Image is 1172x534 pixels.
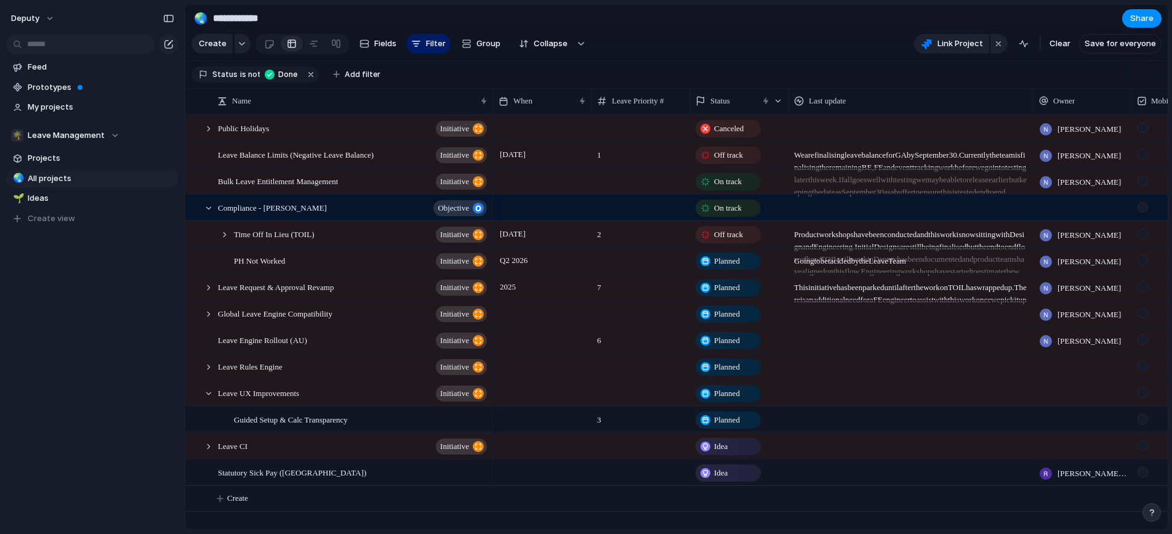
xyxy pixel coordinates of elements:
span: 1 [592,142,689,161]
span: initiative [440,226,469,243]
button: 🌱 [11,192,23,204]
button: Done [261,68,303,81]
span: [PERSON_NAME] [1058,123,1121,136]
span: Fields [374,38,396,50]
a: My projects [6,98,179,116]
span: [PERSON_NAME] [1058,335,1121,347]
span: Save for everyone [1085,38,1156,50]
span: Leave Priority # [612,95,664,107]
a: Prototypes [6,78,179,97]
span: Canceled [714,123,744,135]
button: initiative [436,147,487,163]
span: Q2 2026 [497,253,531,268]
span: This initiative has been parked until after the work on TOIL has wrapped up. There is an addition... [789,275,1033,306]
span: [PERSON_NAME] [1058,309,1121,321]
button: deputy [6,9,61,28]
span: Product workshops have been conducted and this work is now sitting with Design and Engineering. I... [789,222,1033,278]
span: Off track [714,149,743,161]
span: We are finalising leave balance for GA by September 30. Currently the team is finalising the rema... [789,142,1033,198]
span: Leave Request & Approval Revamp [218,280,334,294]
a: 🌱Ideas [6,189,179,208]
span: Time Off In Lieu (TOIL) [234,227,314,241]
span: deputy [11,12,39,25]
span: Done [278,69,300,80]
span: Leave Balance Limits (Negative Leave Balance) [218,147,374,161]
span: Planned [714,361,740,373]
span: Planned [714,281,740,294]
span: initiative [440,305,469,323]
div: 🌏 [194,10,207,26]
span: Going to be tackled by the Leave Team [789,248,1033,267]
span: On track [714,176,742,188]
span: [PERSON_NAME] [1058,256,1121,268]
span: Statutory Sick Pay ([GEOGRAPHIC_DATA]) [218,465,366,479]
span: [PERSON_NAME] [1058,176,1121,188]
span: My projects [28,101,174,113]
button: initiative [436,280,487,296]
span: [PERSON_NAME][DEMOGRAPHIC_DATA] [1058,467,1126,480]
span: Last update [809,95,846,107]
button: initiative [436,174,487,190]
button: Fields [355,34,401,54]
span: is [240,69,246,80]
span: initiative [440,279,469,296]
span: Planned [714,334,740,347]
button: Save for everyone [1079,34,1162,54]
span: Name [232,95,251,107]
span: initiative [440,147,469,164]
a: 🌏All projects [6,169,179,188]
span: [PERSON_NAME] [1058,229,1121,241]
span: 3 [592,407,689,426]
span: Bulk Leave Entitlement Management [218,174,338,188]
span: [PERSON_NAME] [1058,282,1121,294]
span: initiative [440,358,469,376]
span: Planned [714,414,740,426]
span: initiative [440,332,469,349]
span: Guided Setup & Calc Transparency [234,412,348,426]
span: not [246,69,260,80]
button: isnot [238,68,262,81]
button: Filter [406,34,451,54]
span: Feed [28,61,174,73]
a: Feed [6,58,179,76]
span: Create [227,492,248,504]
div: 🌱 [13,192,22,206]
div: 🌴 [11,129,23,142]
button: initiative [436,121,487,137]
span: On track [714,202,742,214]
span: All projects [28,172,174,185]
span: [PERSON_NAME] [1058,150,1121,162]
button: initiative [436,439,487,455]
span: initiative [440,438,469,455]
button: initiative [436,253,487,269]
button: initiative [436,333,487,349]
button: Link Project [914,34,989,54]
span: Projects [28,152,174,164]
span: Status [212,69,238,80]
span: Leave CI [218,439,247,453]
button: Collapse [512,34,574,54]
span: Group [476,38,500,50]
button: initiative [436,306,487,322]
span: PH Not Worked [234,253,285,267]
button: 🌏 [11,172,23,185]
span: initiative [440,253,469,270]
div: 🌏 [13,171,22,185]
span: Clear [1050,38,1070,50]
span: Prototypes [28,81,174,94]
span: initiative [440,120,469,137]
span: initiative [440,173,469,190]
span: 2 [592,222,689,241]
button: 🌴Leave Management [6,126,179,145]
button: Group [456,34,507,54]
span: Idea [714,440,728,453]
span: Leave Rules Engine [218,359,283,373]
span: Collapse [534,38,568,50]
span: Link Project [937,38,983,50]
span: [DATE] [497,227,529,241]
span: Create [199,38,227,50]
span: Public Holidays [218,121,269,135]
button: initiative [436,386,487,402]
button: Clear [1045,34,1075,54]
